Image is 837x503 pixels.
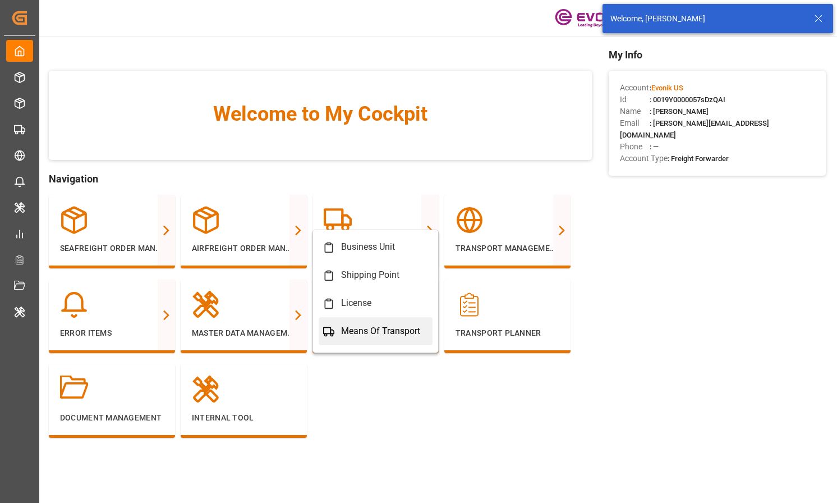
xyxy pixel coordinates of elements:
[60,243,164,254] p: Seafreight Order Management
[456,327,559,339] p: Transport Planner
[651,84,683,92] span: Evonik US
[668,154,729,163] span: : Freight Forwarder
[71,99,569,129] span: Welcome to My Cockpit
[620,117,650,129] span: Email
[319,345,433,373] a: Mode Of Transport
[319,289,433,317] a: License
[650,143,659,151] span: : —
[620,82,650,94] span: Account
[341,268,399,282] div: Shipping Point
[650,107,709,116] span: : [PERSON_NAME]
[319,261,433,289] a: Shipping Point
[609,47,826,62] span: My Info
[620,119,769,139] span: : [PERSON_NAME][EMAIL_ADDRESS][DOMAIN_NAME]
[60,327,164,339] p: Error Items
[456,243,559,254] p: Transport Management
[341,240,395,254] div: Business Unit
[192,243,296,254] p: Airfreight Order Management
[650,84,683,92] span: :
[49,171,592,186] span: Navigation
[620,141,650,153] span: Phone
[620,153,668,164] span: Account Type
[60,412,164,424] p: Document Management
[192,412,296,424] p: Internal Tool
[620,94,650,106] span: Id
[192,327,296,339] p: Master Data Management
[555,8,628,28] img: Evonik-brand-mark-Deep-Purple-RGB.jpeg_1700498283.jpeg
[341,296,371,310] div: License
[610,13,803,25] div: Welcome, [PERSON_NAME]
[650,95,725,104] span: : 0019Y0000057sDzQAI
[620,106,650,117] span: Name
[341,324,420,338] div: Means Of Transport
[319,233,433,261] a: Business Unit
[319,317,433,345] a: Means Of Transport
